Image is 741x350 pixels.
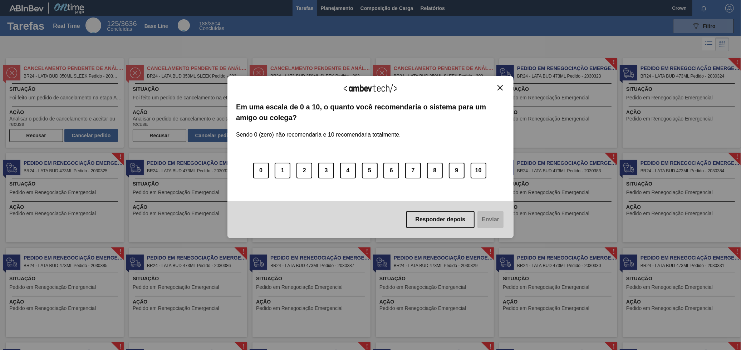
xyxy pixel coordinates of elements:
[340,163,356,178] button: 4
[275,163,290,178] button: 1
[405,163,421,178] button: 7
[318,163,334,178] button: 3
[296,163,312,178] button: 2
[236,123,401,138] label: Sendo 0 (zero) não recomendaria e 10 recomendaria totalmente.
[253,163,269,178] button: 0
[344,84,397,93] img: Logo Ambevtech
[362,163,378,178] button: 5
[449,163,465,178] button: 9
[497,85,503,90] img: Close
[471,163,486,178] button: 10
[236,102,505,123] label: Em uma escala de 0 a 10, o quanto você recomendaria o sistema para um amigo ou colega?
[406,211,475,228] button: Responder depois
[383,163,399,178] button: 6
[495,85,505,91] button: Close
[427,163,443,178] button: 8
